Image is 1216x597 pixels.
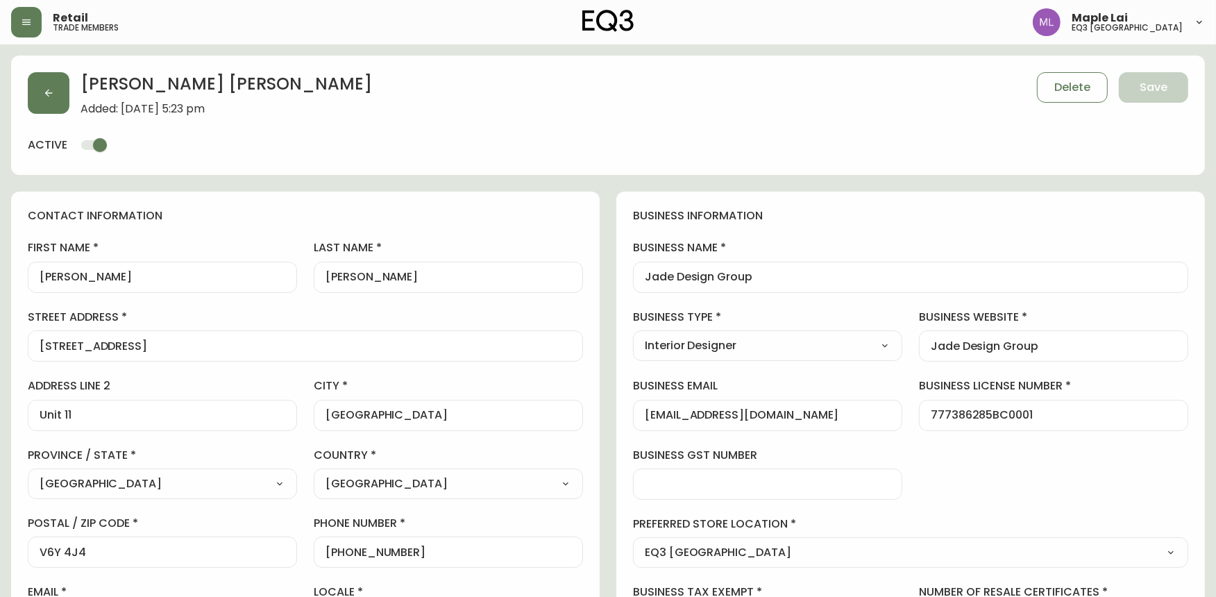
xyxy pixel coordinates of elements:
[81,72,372,103] h2: [PERSON_NAME] [PERSON_NAME]
[1072,12,1128,24] span: Maple Lai
[314,378,583,394] label: city
[28,448,297,463] label: province / state
[314,448,583,463] label: country
[53,24,119,32] h5: trade members
[28,378,297,394] label: address line 2
[582,10,634,32] img: logo
[931,339,1176,353] input: https://www.designshop.com
[633,310,902,325] label: business type
[919,310,1188,325] label: business website
[28,137,67,153] h4: active
[314,516,583,531] label: phone number
[633,378,902,394] label: business email
[314,240,583,255] label: last name
[633,240,1188,255] label: business name
[1072,24,1183,32] h5: eq3 [GEOGRAPHIC_DATA]
[633,208,1188,224] h4: business information
[1054,80,1090,95] span: Delete
[28,516,297,531] label: postal / zip code
[28,208,583,224] h4: contact information
[1037,72,1108,103] button: Delete
[53,12,88,24] span: Retail
[28,310,583,325] label: street address
[81,103,372,115] span: Added: [DATE] 5:23 pm
[919,378,1188,394] label: business license number
[633,448,902,463] label: business gst number
[1033,8,1061,36] img: 61e28cffcf8cc9f4e300d877dd684943
[633,516,1188,532] label: preferred store location
[28,240,297,255] label: first name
